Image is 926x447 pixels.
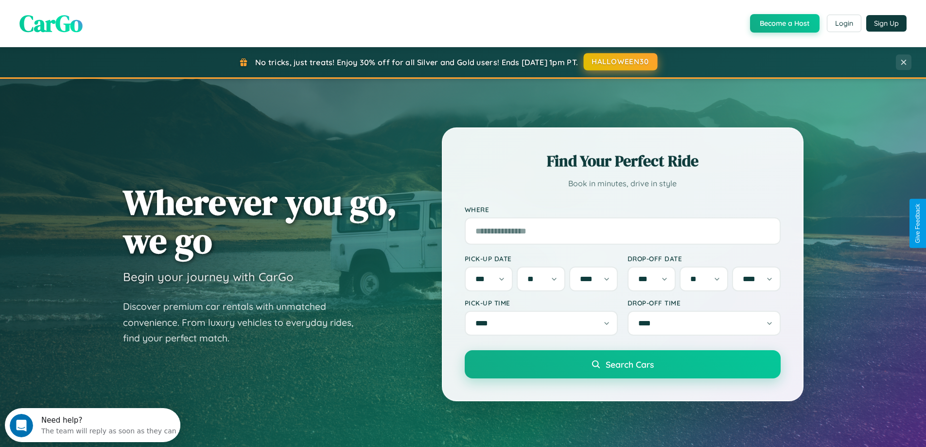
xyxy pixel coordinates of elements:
[123,183,397,260] h1: Wherever you go, we go
[750,14,820,33] button: Become a Host
[465,254,618,263] label: Pick-up Date
[827,15,861,32] button: Login
[866,15,907,32] button: Sign Up
[465,205,781,214] label: Where
[36,16,172,26] div: The team will reply as soon as they can
[4,4,181,31] div: Open Intercom Messenger
[123,299,366,346] p: Discover premium car rentals with unmatched convenience. From luxury vehicles to everyday rides, ...
[36,8,172,16] div: Need help?
[255,57,578,67] span: No tricks, just treats! Enjoy 30% off for all Silver and Gold users! Ends [DATE] 1pm PT.
[465,150,781,172] h2: Find Your Perfect Ride
[5,408,180,442] iframe: Intercom live chat discovery launcher
[584,53,658,71] button: HALLOWEEN30
[606,359,654,370] span: Search Cars
[628,299,781,307] label: Drop-off Time
[19,7,83,39] span: CarGo
[465,299,618,307] label: Pick-up Time
[914,204,921,243] div: Give Feedback
[123,269,294,284] h3: Begin your journey with CarGo
[465,177,781,191] p: Book in minutes, drive in style
[628,254,781,263] label: Drop-off Date
[465,350,781,378] button: Search Cars
[10,414,33,437] iframe: Intercom live chat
